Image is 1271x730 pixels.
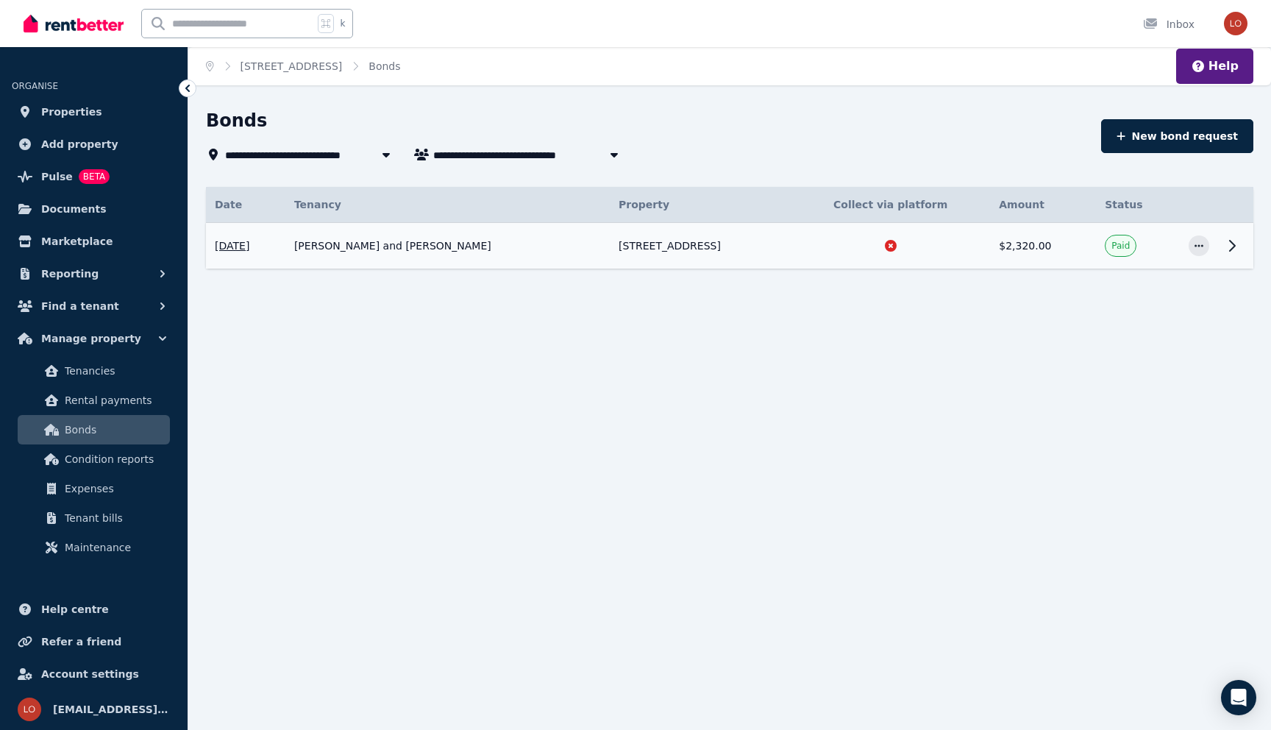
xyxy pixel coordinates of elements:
a: Help centre [12,595,176,624]
h1: Bonds [206,109,267,132]
a: Marketplace [12,227,176,256]
a: PulseBETA [12,162,176,191]
span: Tenancies [65,362,164,380]
button: Manage property [12,324,176,353]
a: Properties [12,97,176,127]
span: Marketplace [41,233,113,250]
img: RentBetter [24,13,124,35]
a: Bonds [18,415,170,444]
span: ORGANISE [12,81,58,91]
span: Rental payments [65,391,164,409]
th: Collect via platform [791,187,990,223]
img: local.pmanagement@gmail.com [18,698,41,721]
th: Property [610,187,791,223]
span: Expenses [65,480,164,497]
a: Refer a friend [12,627,176,656]
a: Rental payments [18,386,170,415]
span: [EMAIL_ADDRESS][DOMAIN_NAME] [53,701,170,718]
nav: Breadcrumb [188,47,419,85]
a: Tenant bills [18,503,170,533]
span: Add property [41,135,118,153]
button: Find a tenant [12,291,176,321]
span: Reporting [41,265,99,283]
span: Condition reports [65,450,164,468]
a: Condition reports [18,444,170,474]
a: Account settings [12,659,176,689]
td: $2,320.00 [990,223,1096,269]
span: Tenant bills [65,509,164,527]
span: Help centre [41,600,109,618]
a: [STREET_ADDRESS] [241,60,343,72]
span: Paid [1111,240,1130,252]
span: BETA [79,169,110,184]
td: [PERSON_NAME] and [PERSON_NAME] [285,223,610,269]
th: Tenancy [285,187,610,223]
a: Bonds [369,60,400,72]
th: Status [1096,187,1180,223]
a: Documents [12,194,176,224]
a: Expenses [18,474,170,503]
a: Add property [12,130,176,159]
span: k [340,18,345,29]
th: Amount [990,187,1096,223]
span: Date [215,197,242,212]
span: Manage property [41,330,141,347]
div: Open Intercom Messenger [1221,680,1256,715]
td: [STREET_ADDRESS] [610,223,791,269]
span: Maintenance [65,539,164,556]
span: Find a tenant [41,297,119,315]
span: Bonds [65,421,164,439]
div: Inbox [1143,17,1195,32]
button: New bond request [1101,119,1253,153]
span: Pulse [41,168,73,185]
span: Properties [41,103,102,121]
span: Documents [41,200,107,218]
span: Account settings [41,665,139,683]
a: Maintenance [18,533,170,562]
a: Tenancies [18,356,170,386]
button: Reporting [12,259,176,288]
button: Help [1191,57,1239,75]
span: [DATE] [215,238,249,253]
img: local.pmanagement@gmail.com [1224,12,1247,35]
span: Refer a friend [41,633,121,651]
